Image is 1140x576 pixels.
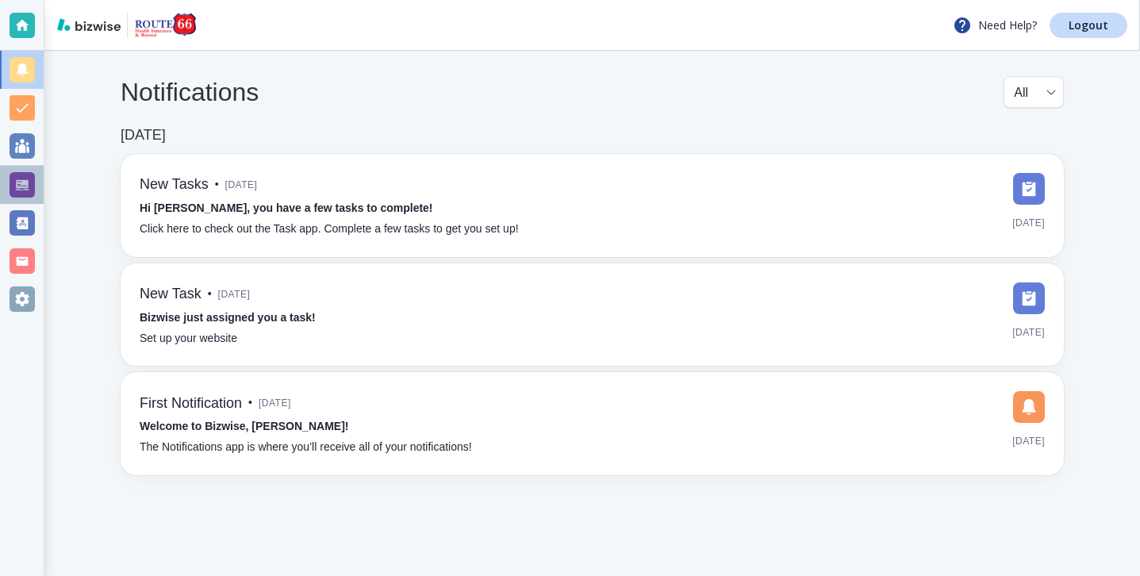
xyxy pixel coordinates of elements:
h6: New Task [140,286,202,303]
a: New Tasks•[DATE]Hi [PERSON_NAME], you have a few tasks to complete!Click here to check out the Ta... [121,154,1064,257]
img: DashboardSidebarTasks.svg [1013,282,1045,314]
strong: Welcome to Bizwise, [PERSON_NAME]! [140,420,348,432]
p: Set up your website [140,330,237,348]
h6: First Notification [140,395,242,413]
span: [DATE] [1012,321,1045,344]
img: bizwise [57,18,121,31]
span: [DATE] [1012,429,1045,453]
p: • [208,286,212,303]
p: • [248,394,252,412]
h6: New Tasks [140,176,209,194]
strong: Hi [PERSON_NAME], you have a few tasks to complete! [140,202,433,214]
p: The Notifications app is where you’ll receive all of your notifications! [140,439,472,456]
h4: Notifications [121,77,259,107]
div: All [1014,77,1054,107]
p: Click here to check out the Task app. Complete a few tasks to get you set up! [140,221,519,238]
p: • [215,176,219,194]
span: [DATE] [259,391,291,415]
span: [DATE] [218,282,251,306]
a: Logout [1050,13,1127,38]
a: First Notification•[DATE]Welcome to Bizwise, [PERSON_NAME]!The Notifications app is where you’ll ... [121,372,1064,475]
a: New Task•[DATE]Bizwise just assigned you a task!Set up your website[DATE] [121,263,1064,367]
span: [DATE] [1012,211,1045,235]
img: DashboardSidebarNotification.svg [1013,391,1045,423]
h6: [DATE] [121,127,166,144]
img: Route 66 Health Insurance and Beyond [134,13,197,38]
img: DashboardSidebarTasks.svg [1013,173,1045,205]
strong: Bizwise just assigned you a task! [140,311,316,324]
span: [DATE] [225,173,258,197]
p: Need Help? [953,16,1037,35]
p: Logout [1069,20,1108,31]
